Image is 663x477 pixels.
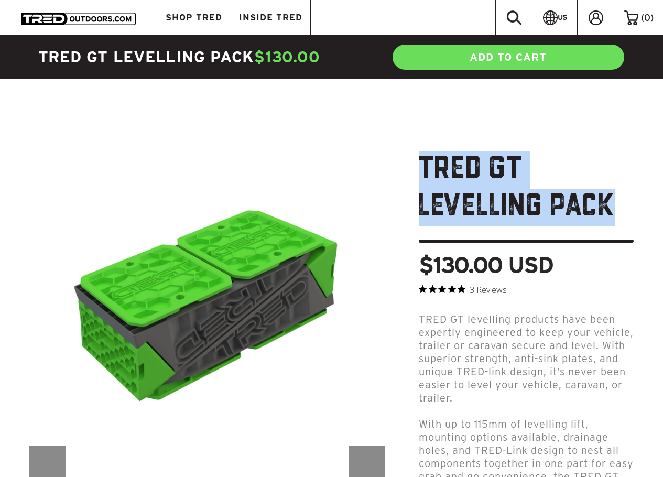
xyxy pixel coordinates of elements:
span: SHOP TRED [166,13,222,22]
span: INSIDE TRED [239,13,302,22]
span: $130.00 [254,48,320,66]
button: Rated 5 out of 5 stars from 3 reviews. Jump to reviews. [419,281,507,297]
span: TRED GT levelling products have been expertly engineered to keep your vehicle, trailer or caravan... [419,313,634,404]
span: $130.00 USD [419,253,553,276]
img: TRED Outdoors America [21,13,136,25]
span: 3 Reviews [470,281,507,297]
span: 0 [644,13,650,23]
img: cart-icon [624,10,638,25]
h4: TRED GT LEVELLING PACK [38,47,332,68]
img: TREDGTLevellingRampGreenPack_700x.jpg [60,151,355,446]
h1: TRED GT LEVELLING PACK [419,151,634,243]
a: ADD TO CART [392,44,625,71]
span: ( ) [641,13,654,23]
